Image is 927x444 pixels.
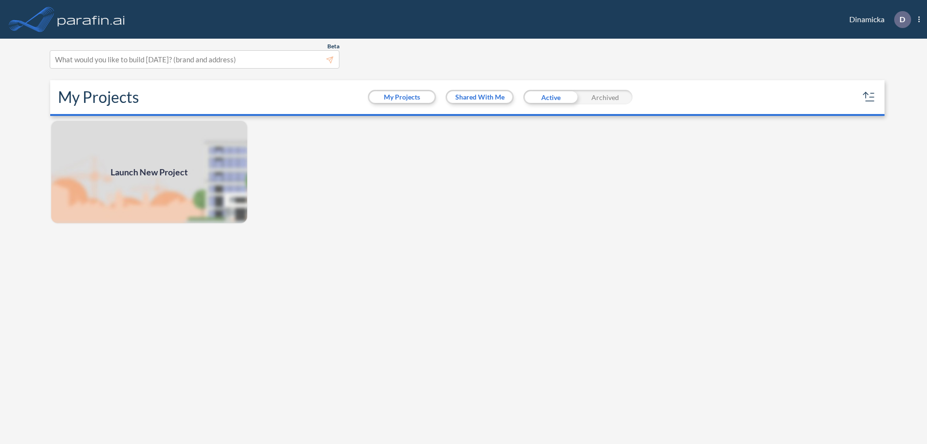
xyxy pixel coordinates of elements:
[861,89,877,105] button: sort
[50,120,248,224] a: Launch New Project
[58,88,139,106] h2: My Projects
[50,120,248,224] img: add
[369,91,435,103] button: My Projects
[899,15,905,24] p: D
[578,90,632,104] div: Archived
[56,10,127,29] img: logo
[835,11,920,28] div: Dinamicka
[111,166,188,179] span: Launch New Project
[447,91,512,103] button: Shared With Me
[523,90,578,104] div: Active
[327,43,339,50] span: Beta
